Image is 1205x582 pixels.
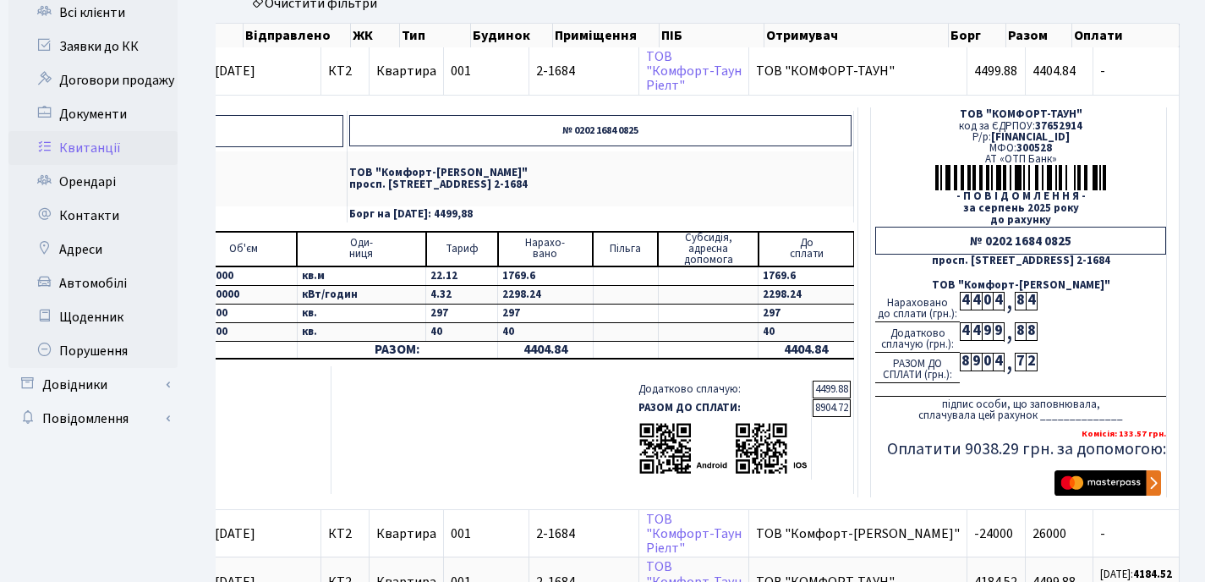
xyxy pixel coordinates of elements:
div: 4 [960,292,971,310]
b: 4184.52 [1133,567,1172,582]
td: До cплати [759,232,854,266]
p: ТОВ "Комфорт-[PERSON_NAME]" [349,167,852,178]
th: Будинок [471,24,552,47]
td: 1.0000 [190,304,298,322]
td: кВт/годин [297,285,425,304]
div: МФО: [875,143,1166,154]
td: 2298.24 [498,285,594,304]
td: РАЗОМ ДО СПЛАТИ: [635,399,812,417]
a: Автомобілі [8,266,178,300]
span: - [1100,64,1172,78]
h5: Оплатити 9038.29 грн. за допомогою: [875,439,1166,459]
span: 001 [451,524,471,543]
td: 40 [498,322,594,341]
span: Квартира [376,524,436,543]
td: 1769.6 [759,266,854,286]
a: Документи [8,97,178,131]
td: 1.0000 [190,322,298,341]
th: Тип [400,24,471,47]
td: 80.0000 [190,266,298,286]
span: ТОВ "Комфорт-[PERSON_NAME]" [756,527,960,541]
div: Нараховано до сплати (грн.): [875,292,960,322]
th: Відправлено [244,24,352,47]
div: АТ «ОТП Банк» [875,154,1166,165]
td: 4499.88 [813,381,851,398]
span: КТ2 [328,527,362,541]
a: Порушення [8,334,178,368]
th: Приміщення [553,24,660,47]
td: 2298.24 [759,285,854,304]
a: ТОВ"Комфорт-ТаунРіелт" [646,47,742,95]
span: [DATE] [215,64,314,78]
div: 4 [993,292,1004,310]
div: код за ЄДРПОУ: [875,121,1166,132]
td: Тариф [426,232,498,266]
td: 4404.84 [498,341,594,359]
th: ЖК [351,24,400,47]
div: 9 [982,322,993,341]
div: РАЗОМ ДО СПЛАТИ (грн.): [875,353,960,383]
b: Комісія: 133.57 грн. [1082,427,1166,440]
p: просп. [STREET_ADDRESS] 2-1684 [349,179,852,190]
td: 40 [759,322,854,341]
span: -24000 [974,524,1013,543]
span: 4404.84 [1032,62,1076,80]
span: [DATE] [215,527,314,541]
div: до рахунку [875,215,1166,226]
td: 297 [498,304,594,322]
div: ТОВ "КОМФОРТ-ТАУН" [875,109,1166,120]
a: Договори продажу [8,63,178,97]
div: за серпень 2025 року [875,203,1166,214]
td: 4.32 [426,285,498,304]
span: 2-1684 [536,527,632,541]
div: 4 [971,292,982,310]
div: 9 [971,353,982,371]
div: 7 [1015,353,1026,371]
div: № 0202 1684 0825 [875,227,1166,255]
span: 26000 [1032,524,1066,543]
div: , [1004,353,1015,372]
th: Отримувач [764,24,948,47]
a: ТОВ"Комфорт-ТаунРіелт" [646,510,742,557]
td: кв. [297,322,425,341]
div: підпис особи, що заповнювала, сплачувала цей рахунок ______________ [875,396,1166,421]
div: 4 [960,322,971,341]
span: 300528 [1016,140,1052,156]
td: 40 [426,322,498,341]
td: 4404.84 [759,341,854,359]
a: Заявки до КК [8,30,178,63]
a: Повідомлення [8,402,178,436]
td: кв.м [297,266,425,286]
div: Додатково сплачую (грн.): [875,322,960,353]
td: кв. [297,304,425,322]
div: просп. [STREET_ADDRESS] 2-1684 [875,255,1166,266]
td: Оди- ниця [297,232,425,266]
div: , [1004,322,1015,342]
a: Щоденник [8,300,178,334]
div: , [1004,292,1015,311]
div: 8 [1015,322,1026,341]
td: Додатково сплачую: [635,381,812,398]
td: 1769.6 [498,266,594,286]
a: Довідники [8,368,178,402]
div: 0 [982,292,993,310]
div: Р/р: [875,132,1166,143]
div: 4 [993,353,1004,371]
th: Оплати [1072,24,1180,47]
td: Субсидія, адресна допомога [658,232,759,266]
div: 8 [960,353,971,371]
td: 532.0000 [190,285,298,304]
div: - П О В І Д О М Л Е Н Н Я - [875,191,1166,202]
img: Masterpass [1054,470,1161,496]
a: Квитанції [8,131,178,165]
div: 4 [971,322,982,341]
td: 22.12 [426,266,498,286]
div: 8 [1026,322,1037,341]
span: 4499.88 [974,62,1017,80]
span: 001 [451,62,471,80]
th: ПІБ [660,24,764,47]
span: - [1100,527,1172,541]
div: 8 [1015,292,1026,310]
p: Борг на [DATE]: 4499,88 [349,209,852,220]
div: 9 [993,322,1004,341]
